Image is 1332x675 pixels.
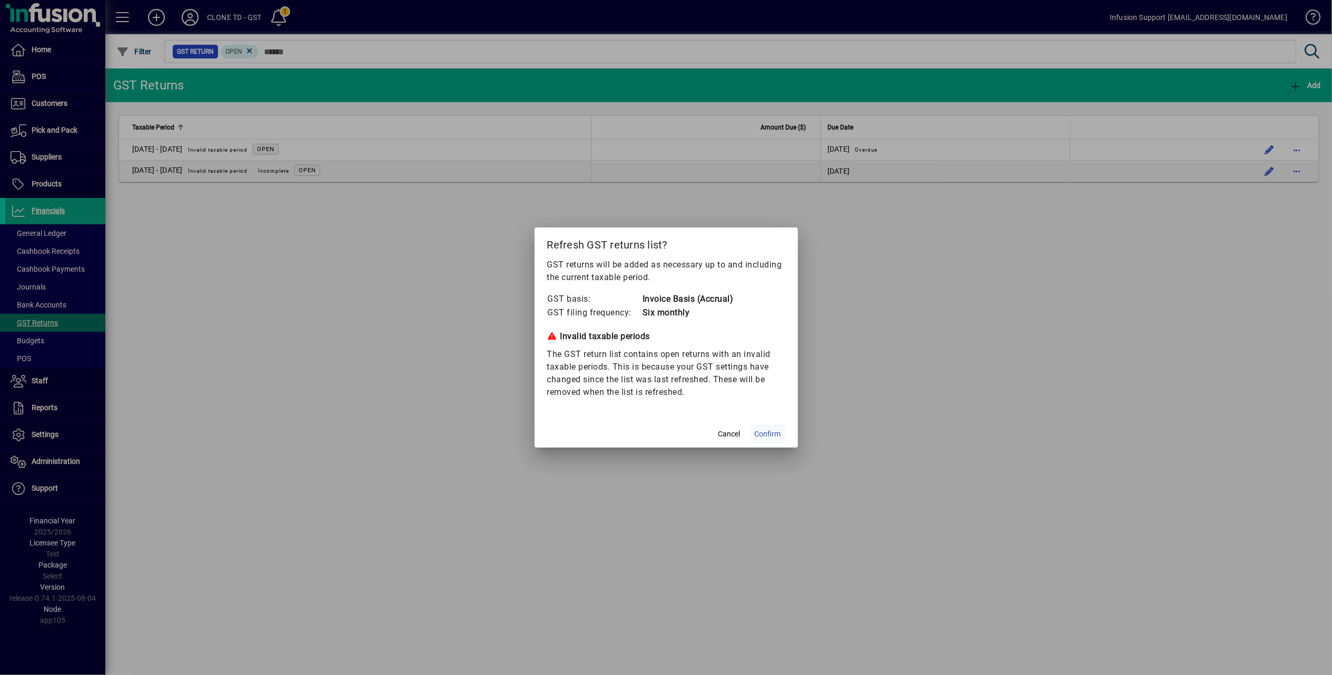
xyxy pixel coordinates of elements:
button: Cancel [713,424,746,443]
p: GST returns will be added as necessary up to and including the current taxable period. [547,259,785,284]
h2: Refresh GST returns list? [535,227,798,258]
button: Confirm [751,424,785,443]
div: The GST return list contains open returns with an invalid taxable periods. This is because your G... [547,348,785,399]
span: Cancel [718,429,741,440]
td: GST filing frequency: [547,306,643,320]
td: Invoice Basis (Accrual) [642,292,734,306]
span: Confirm [755,429,781,440]
strong: Invalid taxable periods [560,331,650,341]
td: GST basis: [547,292,643,306]
td: Six monthly [642,306,734,320]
